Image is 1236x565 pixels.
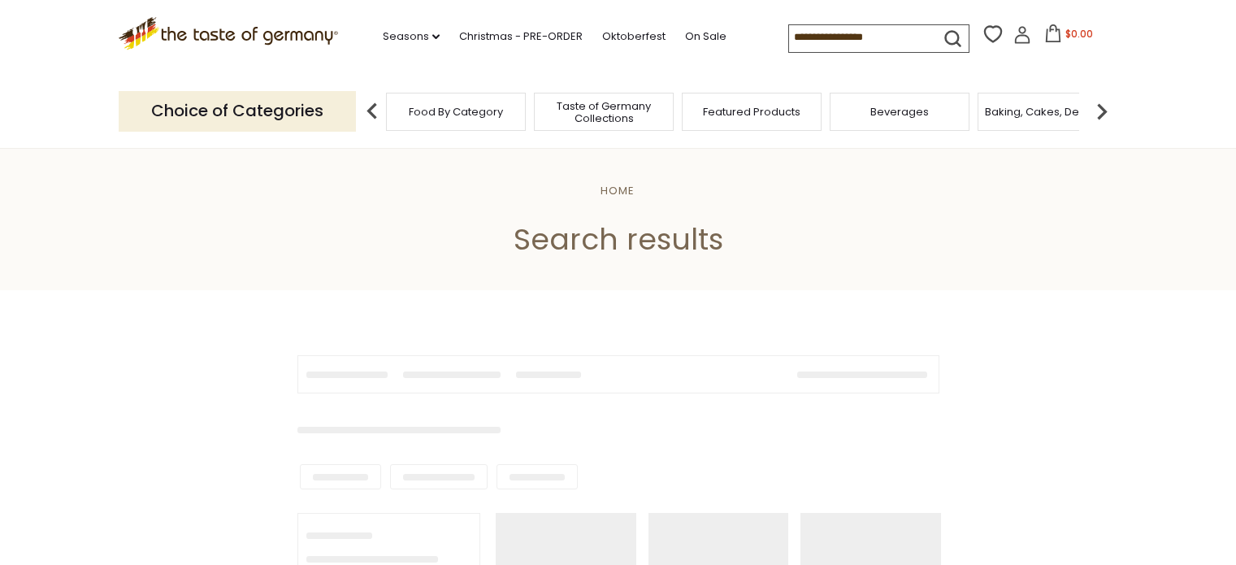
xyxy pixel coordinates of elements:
[985,106,1111,118] a: Baking, Cakes, Desserts
[1065,27,1093,41] span: $0.00
[539,100,669,124] a: Taste of Germany Collections
[409,106,503,118] a: Food By Category
[602,28,666,46] a: Oktoberfest
[1086,95,1118,128] img: next arrow
[601,183,635,198] a: Home
[50,221,1186,258] h1: Search results
[119,91,356,131] p: Choice of Categories
[356,95,388,128] img: previous arrow
[1034,24,1104,49] button: $0.00
[703,106,800,118] a: Featured Products
[383,28,440,46] a: Seasons
[870,106,929,118] a: Beverages
[685,28,726,46] a: On Sale
[459,28,583,46] a: Christmas - PRE-ORDER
